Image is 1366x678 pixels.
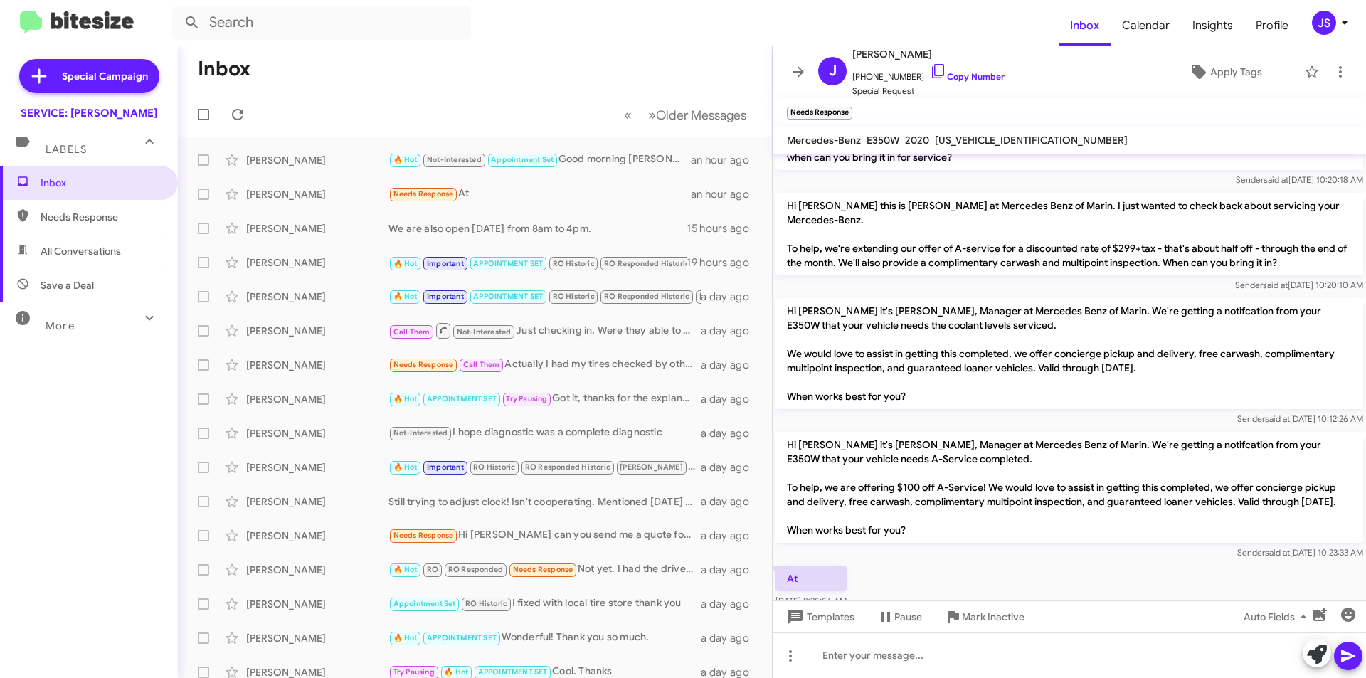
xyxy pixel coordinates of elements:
[1181,5,1244,46] a: Insights
[701,324,761,338] div: a day ago
[624,106,632,124] span: «
[616,100,755,129] nav: Page navigation example
[506,394,547,403] span: Try Pausing
[962,604,1024,630] span: Mark Inactive
[393,394,418,403] span: 🔥 Hot
[1244,5,1300,46] a: Profile
[427,462,464,472] span: Important
[620,462,683,472] span: [PERSON_NAME]
[687,255,761,270] div: 19 hours ago
[246,529,388,543] div: [PERSON_NAME]
[246,358,388,372] div: [PERSON_NAME]
[775,595,847,606] span: [DATE] 8:35:56 AM
[393,531,454,540] span: Needs Response
[388,595,701,612] div: I fixed with local tire store thank you
[246,221,388,235] div: [PERSON_NAME]
[393,360,454,369] span: Needs Response
[465,599,507,608] span: RO Historic
[41,176,162,190] span: Inbox
[1263,280,1288,290] span: said at
[1232,604,1323,630] button: Auto Fields
[1265,413,1290,424] span: said at
[393,327,430,337] span: Call Them
[648,106,656,124] span: »
[246,494,388,509] div: [PERSON_NAME]
[615,100,640,129] button: Previous
[473,292,543,301] span: APPOINTMENT SET
[388,253,687,271] div: Inbound Call
[852,63,1005,84] span: [PHONE_NUMBER]
[1237,547,1363,558] span: Sender [DATE] 10:23:33 AM
[1236,174,1363,185] span: Sender [DATE] 10:20:18 AM
[246,597,388,611] div: [PERSON_NAME]
[701,358,761,372] div: a day ago
[852,84,1005,98] span: Special Request
[388,221,687,235] div: We are also open [DATE] from 8am to 4pm.
[46,143,87,156] span: Labels
[198,58,250,80] h1: Inbox
[1059,5,1111,46] a: Inbox
[1235,280,1363,290] span: Sender [DATE] 10:20:10 AM
[457,327,512,337] span: Not-Interested
[246,563,388,577] div: [PERSON_NAME]
[784,604,854,630] span: Templates
[1300,11,1350,35] button: JS
[388,356,701,373] div: Actually I had my tires checked by others. All 4 are practically new. The unnecessary call out fo...
[427,633,497,642] span: APPOINTMENT SET
[1111,5,1181,46] span: Calendar
[388,459,701,475] div: 100%
[491,155,554,164] span: Appointment Set
[246,187,388,201] div: [PERSON_NAME]
[172,6,471,40] input: Search
[393,462,418,472] span: 🔥 Hot
[553,292,595,301] span: RO Historic
[701,631,761,645] div: a day ago
[388,152,691,168] div: Good morning [PERSON_NAME], [DATE] around noon works for us. The routine service will be around 5...
[701,529,761,543] div: a day ago
[46,319,75,332] span: More
[701,426,761,440] div: a day ago
[905,134,929,147] span: 2020
[41,244,121,258] span: All Conversations
[393,565,418,574] span: 🔥 Hot
[691,187,761,201] div: an hour ago
[393,633,418,642] span: 🔥 Hot
[930,71,1005,82] a: Copy Number
[246,324,388,338] div: [PERSON_NAME]
[513,565,573,574] span: Needs Response
[691,153,761,167] div: an hour ago
[388,288,701,304] div: Thank you
[1210,59,1262,85] span: Apply Tags
[640,100,755,129] button: Next
[19,59,159,93] a: Special Campaign
[656,107,746,123] span: Older Messages
[62,69,148,83] span: Special Campaign
[604,292,689,301] span: RO Responded Historic
[701,563,761,577] div: a day ago
[246,460,388,475] div: [PERSON_NAME]
[701,392,761,406] div: a day ago
[388,186,691,202] div: At
[246,290,388,304] div: [PERSON_NAME]
[478,667,548,677] span: APPOINTMENT SET
[473,462,515,472] span: RO Historic
[604,259,689,268] span: RO Responded Historic
[775,193,1363,275] p: Hi [PERSON_NAME] this is [PERSON_NAME] at Mercedes Benz of Marin. I just wanted to check back abo...
[775,566,847,591] p: At
[701,460,761,475] div: a day ago
[473,259,543,268] span: APPOINTMENT SET
[829,60,837,83] span: J
[388,494,701,509] div: Still trying to adjust clock! Isn't cooperating. Mentioned [DATE] but it may have been overlooked...
[393,292,418,301] span: 🔥 Hot
[687,221,761,235] div: 15 hours ago
[699,292,763,301] span: [PERSON_NAME]
[246,392,388,406] div: [PERSON_NAME]
[773,604,866,630] button: Templates
[787,134,861,147] span: Mercedes-Benz
[448,565,503,574] span: RO Responded
[388,391,701,407] div: Got it, thanks for the explanation [PERSON_NAME]! Have a great day
[701,597,761,611] div: a day ago
[393,667,435,677] span: Try Pausing
[388,561,701,578] div: Not yet. I had the drivers door repaired and now we can't open the door. My wife was trapped insi...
